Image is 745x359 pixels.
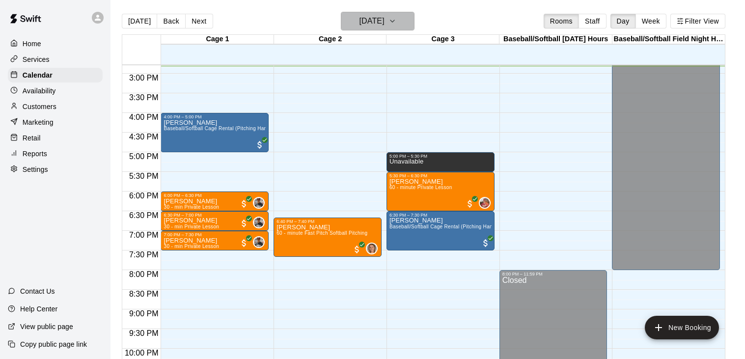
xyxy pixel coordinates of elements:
[255,140,265,150] span: All customers have paid
[127,211,161,220] span: 6:30 PM
[127,270,161,278] span: 8:00 PM
[239,199,249,209] span: All customers have paid
[23,55,50,64] p: Services
[635,14,666,28] button: Week
[164,244,219,249] span: 30 - min Private Lesson
[23,102,56,111] p: Customers
[127,250,161,259] span: 7:30 PM
[480,198,490,208] img: Rick White
[254,237,264,247] img: Nick Jackson
[127,329,161,337] span: 9:30 PM
[367,244,377,253] img: Alivia Sinnott
[164,204,219,210] span: 30 - min Private Lesson
[253,217,265,228] div: Nick Jackson
[164,232,266,237] div: 7:00 PM – 7:30 PM
[8,52,103,67] a: Services
[8,131,103,145] div: Retail
[8,115,103,130] a: Marketing
[579,14,607,28] button: Staff
[23,39,41,49] p: Home
[127,192,161,200] span: 6:00 PM
[164,224,219,229] span: 30 - min Private Lesson
[366,243,378,254] div: Alivia Sinnott
[161,35,274,44] div: Cage 1
[185,14,213,28] button: Next
[157,14,186,28] button: Back
[389,154,492,159] div: 5:00 PM – 5:30 PM
[127,172,161,180] span: 5:30 PM
[254,218,264,227] img: Nick Jackson
[127,152,161,161] span: 5:00 PM
[23,133,41,143] p: Retail
[164,126,302,131] span: Baseball/Softball Cage Rental (Pitching Hand-fed Machine)
[386,172,495,211] div: 5:30 PM – 6:30 PM: RC Rogers
[341,12,414,30] button: [DATE]
[23,149,47,159] p: Reports
[612,35,725,44] div: Baseball/Softball Field Night Hours
[161,113,269,152] div: 4:00 PM – 5:00 PM: Jeff Wachtel
[389,213,492,218] div: 6:30 PM – 7:30 PM
[239,219,249,228] span: All customers have paid
[23,165,48,174] p: Settings
[254,198,264,208] img: Nick Jackson
[164,213,266,218] div: 6:30 PM – 7:00 PM
[20,339,87,349] p: Copy public page link
[127,133,161,141] span: 4:30 PM
[389,224,527,229] span: Baseball/Softball Cage Rental (Pitching Hand-fed Machine)
[544,14,579,28] button: Rooms
[386,152,495,172] div: 5:00 PM – 5:30 PM: Unavailable
[239,238,249,248] span: All customers have paid
[127,113,161,121] span: 4:00 PM
[161,192,269,211] div: 6:00 PM – 6:30 PM: James Comley
[23,86,56,96] p: Availability
[161,211,269,231] div: 6:30 PM – 7:00 PM: James Comley
[352,245,362,254] span: All customers have paid
[257,197,265,209] span: Nick Jackson
[481,238,491,248] span: All customers have paid
[274,218,382,257] div: 6:40 PM – 7:40 PM: MyAna Phillips
[389,173,492,178] div: 5:30 PM – 6:30 PM
[253,197,265,209] div: Nick Jackson
[127,93,161,102] span: 3:30 PM
[23,117,54,127] p: Marketing
[20,286,55,296] p: Contact Us
[465,199,475,209] span: All customers have paid
[122,14,157,28] button: [DATE]
[499,35,612,44] div: Baseball/Softball [DATE] Hours
[8,83,103,98] a: Availability
[20,322,73,331] p: View public page
[127,290,161,298] span: 8:30 PM
[8,99,103,114] a: Customers
[127,309,161,318] span: 9:00 PM
[502,272,605,276] div: 8:00 PM – 11:59 PM
[8,146,103,161] a: Reports
[127,74,161,82] span: 3:00 PM
[8,36,103,51] div: Home
[276,230,367,236] span: 60 - minute Fast Pitch Softball Pitching
[8,162,103,177] a: Settings
[20,304,57,314] p: Help Center
[359,14,384,28] h6: [DATE]
[670,14,725,28] button: Filter View
[479,197,491,209] div: Rick White
[276,219,379,224] div: 6:40 PM – 7:40 PM
[164,114,266,119] div: 4:00 PM – 5:00 PM
[8,68,103,83] a: Calendar
[645,316,719,339] button: add
[274,35,387,44] div: Cage 2
[389,185,452,190] span: 60 - minute Private Lesson
[483,197,491,209] span: Rick White
[127,231,161,239] span: 7:00 PM
[164,193,266,198] div: 6:00 PM – 6:30 PM
[161,231,269,250] div: 7:00 PM – 7:30 PM: Sam Timberlake
[370,243,378,254] span: Alivia Sinnott
[253,236,265,248] div: Nick Jackson
[610,14,636,28] button: Day
[122,349,161,357] span: 10:00 PM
